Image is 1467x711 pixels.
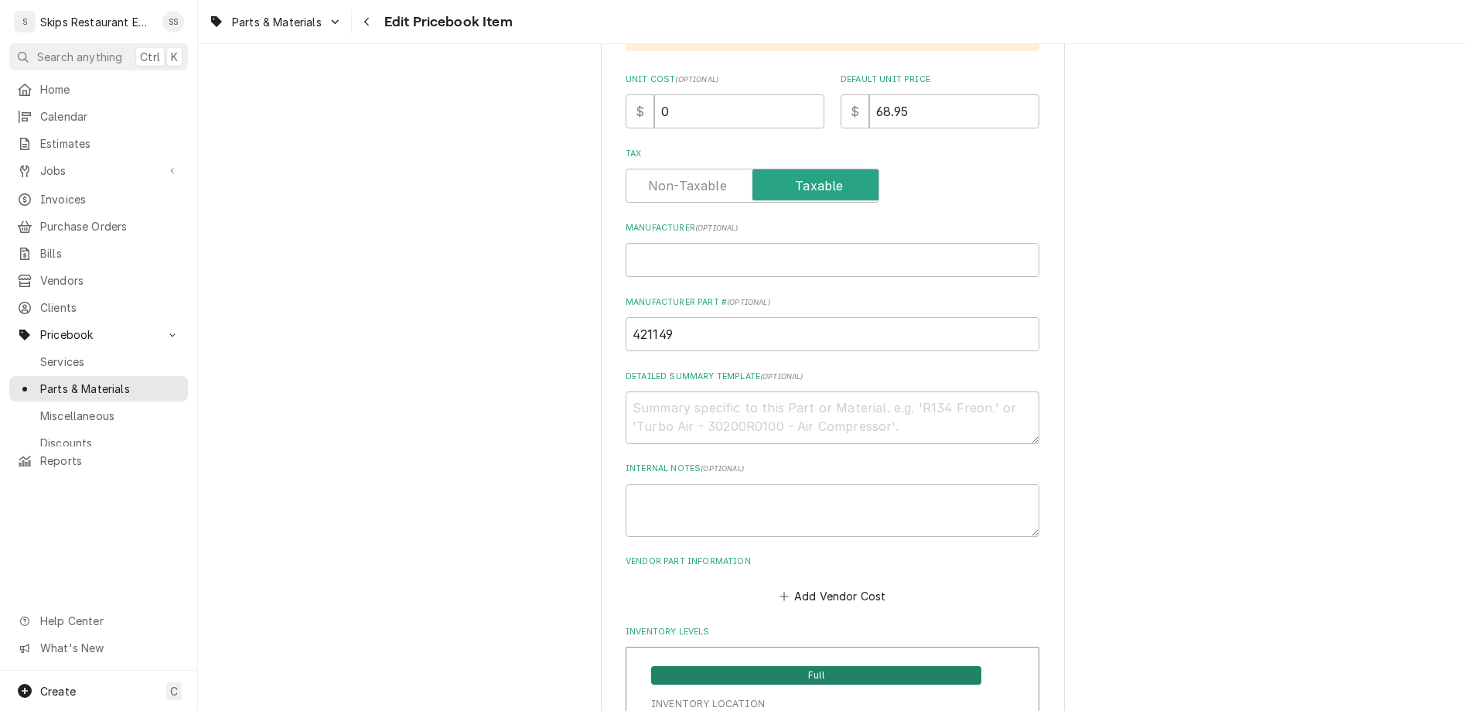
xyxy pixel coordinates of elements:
span: ( optional ) [727,298,770,306]
span: ( optional ) [675,75,718,84]
div: Unit Cost [626,73,824,128]
span: Home [40,81,180,97]
span: Search anything [37,49,122,65]
div: S [14,11,36,32]
a: Invoices [9,186,188,212]
span: ( optional ) [760,372,803,381]
span: Calendar [40,108,180,125]
div: Full [651,665,981,685]
span: Discounts [40,435,180,451]
a: Miscellaneous [9,403,188,429]
span: Create [40,685,76,698]
a: Go to Pricebook [9,322,188,347]
span: K [171,49,178,65]
div: $ [841,94,869,128]
div: Vendor Part Information [626,555,1039,607]
span: Invoices [40,191,180,207]
a: Reports [9,448,188,473]
a: Calendar [9,104,188,129]
span: Parts & Materials [40,381,180,397]
a: Discounts [9,430,188,456]
div: Internal Notes [626,463,1039,536]
a: Vendors [9,268,188,293]
a: Parts & Materials [9,376,188,402]
div: Manufacturer [626,222,1039,277]
span: Purchase Orders [40,218,180,234]
a: Services [9,349,188,374]
span: Reports [40,453,180,469]
div: Detailed Summary Template [626,371,1039,444]
div: Manufacturer Part # [626,296,1039,351]
span: Miscellaneous [40,408,180,424]
div: Inventory Location [651,697,765,711]
a: Home [9,77,188,102]
button: Search anythingCtrlK [9,43,188,70]
span: ( optional ) [701,464,744,473]
a: Bills [9,241,188,266]
a: Go to What's New [9,635,188,661]
label: Inventory Levels [626,626,1039,638]
div: $ [626,94,654,128]
span: Help Center [40,613,179,629]
div: SS [162,11,184,32]
label: Default Unit Price [841,73,1039,86]
span: Services [40,354,180,370]
a: Estimates [9,131,188,156]
a: Purchase Orders [9,214,188,239]
a: Go to Help Center [9,608,188,634]
span: Parts & Materials [232,14,322,30]
span: Pricebook [40,326,157,343]
button: Navigate back [355,9,380,34]
span: Edit Pricebook Item [380,12,513,32]
span: Jobs [40,162,157,179]
a: Go to Jobs [9,158,188,183]
span: Vendors [40,272,180,289]
div: Shan Skipper's Avatar [162,11,184,32]
div: Tax [626,148,1039,203]
label: Internal Notes [626,463,1039,475]
span: Estimates [40,135,180,152]
label: Unit Cost [626,73,824,86]
label: Detailed Summary Template [626,371,1039,383]
span: Clients [40,299,180,316]
a: Go to Parts & Materials [203,9,348,35]
a: Clients [9,295,188,320]
span: Full [651,666,981,685]
span: Ctrl [140,49,160,65]
label: Vendor Part Information [626,555,1039,568]
span: What's New [40,640,179,656]
div: Default Unit Price [841,73,1039,128]
button: Add Vendor Cost [776,585,889,607]
label: Manufacturer Part # [626,296,1039,309]
span: ( optional ) [695,224,739,232]
span: C [170,683,178,699]
div: Skips Restaurant Equipment [40,14,154,30]
label: Tax [626,148,1039,160]
span: Bills [40,245,180,261]
label: Manufacturer [626,222,1039,234]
